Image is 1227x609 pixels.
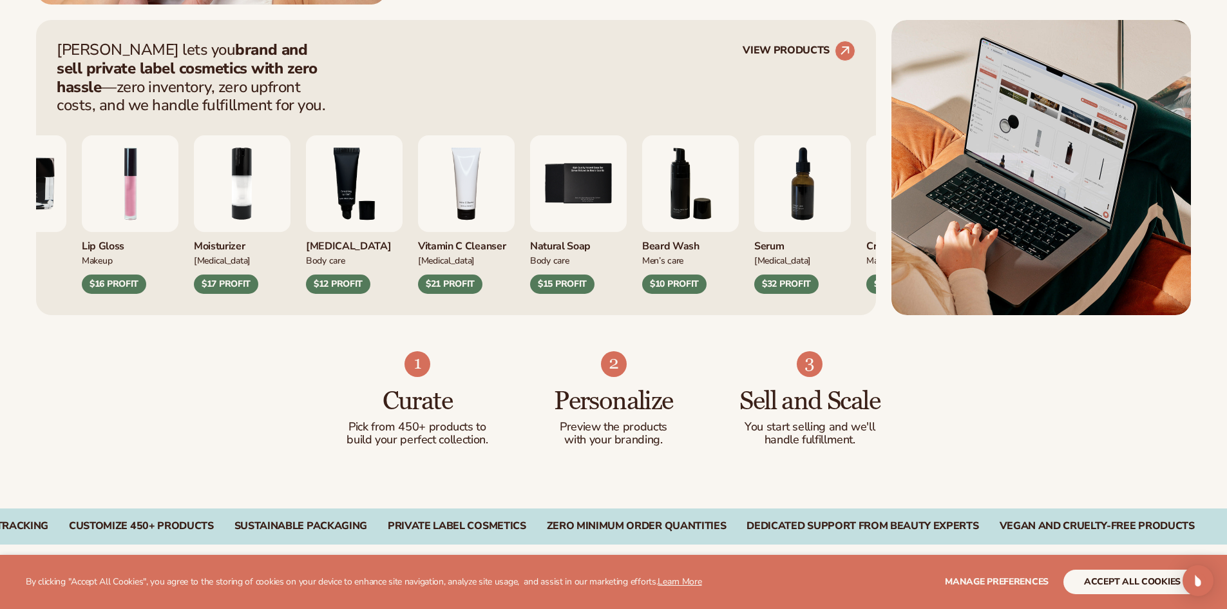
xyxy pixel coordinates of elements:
div: Serum [754,232,851,253]
div: 5 / 9 [530,135,627,294]
img: Vitamin c cleanser. [418,135,515,232]
div: $16 PROFIT [82,275,146,294]
div: 1 / 9 [82,135,178,294]
div: $15 PROFIT [530,275,594,294]
div: $17 PROFIT [194,275,258,294]
p: handle fulfillment. [737,434,882,447]
div: Lip Gloss [82,232,178,253]
div: $21 PROFIT [418,275,482,294]
div: [MEDICAL_DATA] [754,253,851,267]
h3: Personalize [541,387,686,416]
a: Learn More [658,575,701,588]
div: 6 / 9 [642,135,739,294]
div: [MEDICAL_DATA] [418,253,515,267]
div: SUSTAINABLE PACKAGING [234,520,367,532]
div: Body Care [306,253,403,267]
h3: Curate [345,387,490,416]
div: Vitamin C Cleanser [418,232,515,253]
div: Men’s Care [642,253,739,267]
p: Preview the products [541,421,686,434]
p: By clicking "Accept All Cookies", you agree to the storing of cookies on your device to enhance s... [26,577,702,588]
button: accept all cookies [1063,570,1201,594]
div: 3 / 9 [306,135,403,294]
button: Manage preferences [945,570,1049,594]
div: $14 PROFIT [866,275,931,294]
div: $10 PROFIT [642,275,707,294]
img: Shopify Image 2 [891,20,1191,315]
div: Cream Lipstick [866,232,963,253]
div: Open Intercom Messenger [1183,565,1213,596]
div: Beard Wash [642,232,739,253]
span: Manage preferences [945,575,1049,588]
div: $12 PROFIT [306,275,370,294]
img: Collagen and retinol serum. [754,135,851,232]
img: Shopify Image 4 [404,351,430,377]
div: Makeup [866,253,963,267]
div: DEDICATED SUPPORT FROM BEAUTY EXPERTS [747,520,978,532]
div: 8 / 9 [866,135,963,294]
img: Luxury cream lipstick. [866,135,963,232]
div: 4 / 9 [418,135,515,294]
p: You start selling and we'll [737,421,882,434]
div: 2 / 9 [194,135,290,294]
a: VIEW PRODUCTS [743,41,855,61]
div: 7 / 9 [754,135,851,294]
div: CUSTOMIZE 450+ PRODUCTS [69,520,214,532]
div: Body Care [530,253,627,267]
div: Moisturizer [194,232,290,253]
img: Shopify Image 6 [797,351,823,377]
img: Nature bar of soap. [530,135,627,232]
h3: Sell and Scale [737,387,882,416]
img: Foaming beard wash. [642,135,739,232]
div: $32 PROFIT [754,275,819,294]
img: Pink lip gloss. [82,135,178,232]
p: with your branding. [541,434,686,447]
p: Pick from 450+ products to build your perfect collection. [345,421,490,447]
div: [MEDICAL_DATA] [306,232,403,253]
p: [PERSON_NAME] lets you —zero inventory, zero upfront costs, and we handle fulfillment for you. [57,41,334,115]
img: Shopify Image 5 [601,351,627,377]
div: PRIVATE LABEL COSMETICS [388,520,526,532]
div: ZERO MINIMUM ORDER QUANTITIES [547,520,727,532]
div: Vegan and Cruelty-Free Products [1000,520,1195,532]
strong: brand and sell private label cosmetics with zero hassle [57,39,318,97]
div: [MEDICAL_DATA] [194,253,290,267]
img: Smoothing lip balm. [306,135,403,232]
div: Natural Soap [530,232,627,253]
div: Makeup [82,253,178,267]
img: Moisturizing lotion. [194,135,290,232]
